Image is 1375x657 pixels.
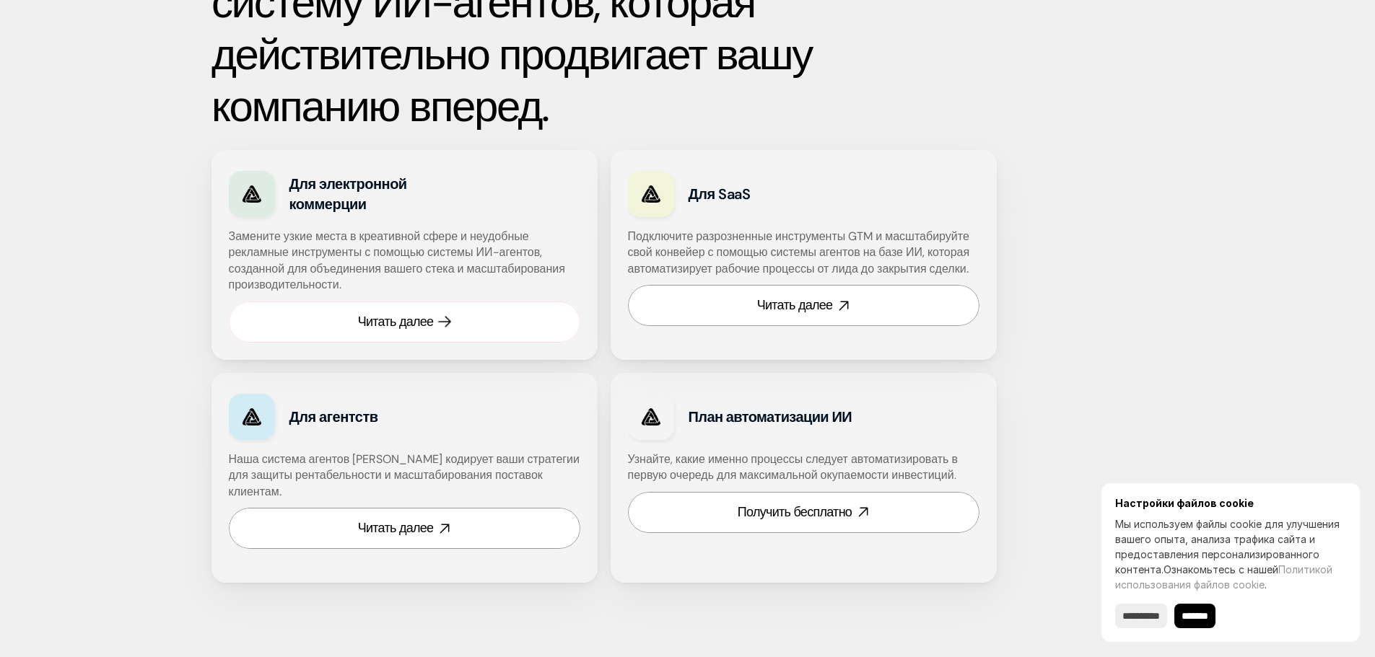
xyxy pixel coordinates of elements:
font: Получить бесплатно [738,503,852,521]
a: Получить бесплатно [628,492,979,533]
font: Читать далее [358,519,434,537]
a: Читать далее [229,301,580,343]
font: Читать далее [358,313,434,330]
font: Замените узкие места в креативной сфере и неудобные рекламные инструменты с помощью системы ИИ-аг... [229,229,568,292]
font: Для электронной коммерции [289,175,411,213]
font: Наша система агентов [PERSON_NAME] кодирует ваши стратегии для защиты рентабельности и масштабиро... [229,451,583,499]
font: Для SaaS [689,185,751,203]
font: Настройки файлов cookie [1115,497,1254,509]
font: Узнайте, какие именно процессы следует автоматизировать в первую очередь для максимальной окупаем... [628,451,961,482]
a: Читать далее [628,285,979,326]
font: Подключите разрозненные инструменты GTM и масштабируйте свой конвейер с помощью системы агентов н... [628,229,973,276]
a: Читать далее [229,508,580,549]
font: Ознакомьтесь с нашей [1164,563,1278,576]
font: Читать далее [757,296,833,314]
font: План автоматизации ИИ [689,407,852,426]
font: Для агентств [289,407,378,426]
font: Мы используем файлы cookie для улучшения вашего опыта, анализа трафика сайта и предоставления пер... [1115,518,1340,576]
font: . [1265,578,1267,591]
